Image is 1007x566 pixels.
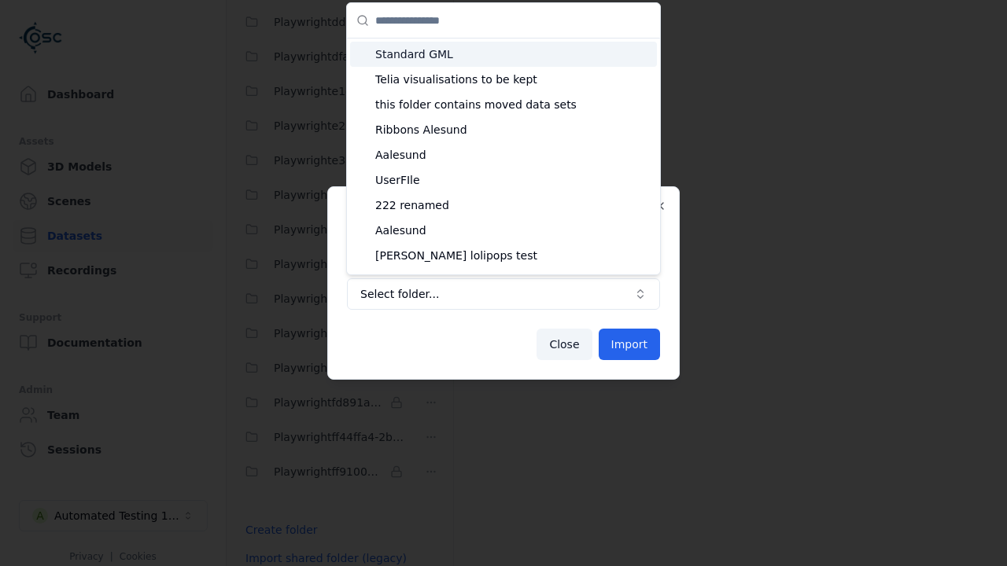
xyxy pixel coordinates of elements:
span: this folder contains moved data sets [375,97,651,112]
span: Standard GML [375,46,651,62]
span: UserFIle [375,172,651,188]
span: Aalesund [375,147,651,163]
span: [PERSON_NAME] lolipops test [375,248,651,263]
span: Telia visualisations to be kept [375,72,651,87]
span: Aalesund [375,222,651,238]
span: [DATE] [375,273,651,289]
span: Ribbons Alesund [375,122,651,138]
span: 222 renamed [375,197,651,213]
div: Suggestions [347,39,660,274]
